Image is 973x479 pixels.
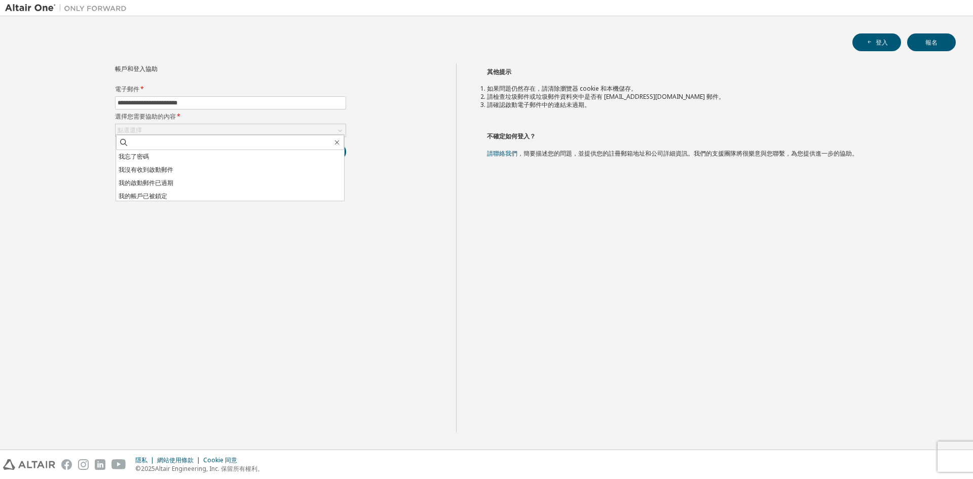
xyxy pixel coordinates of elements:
[119,152,149,161] font: 我忘了密碼
[203,456,237,464] font: Cookie 同意
[111,459,126,470] img: youtube.svg
[852,33,901,51] button: 登入
[3,459,55,470] img: altair_logo.svg
[907,33,956,51] button: 報名
[155,464,264,473] font: Altair Engineering, Inc. 保留所有權利。
[925,38,938,47] font: 報名
[78,459,89,470] img: instagram.svg
[95,459,105,470] img: linkedin.svg
[5,3,132,13] img: 牽牛星一號
[118,126,142,134] font: 點選選擇
[487,100,590,109] font: 請確認啟動電子郵件中的連結未過期。
[115,112,176,121] font: 選擇您需要協助的內容
[115,85,139,93] font: 電子郵件
[487,132,536,140] font: 不確定如何登入？
[135,456,147,464] font: 隱私
[876,38,888,47] font: 登入
[61,459,72,470] img: facebook.svg
[487,84,637,93] font: 如果問題仍然存在，請清除瀏覽器 cookie 和本機儲存。
[487,92,725,101] font: 請檢查垃圾郵件或垃圾郵件資料夾中是否有 [EMAIL_ADDRESS][DOMAIN_NAME] 郵件。
[487,67,511,76] font: 其他提示
[115,64,158,73] font: 帳戶和登入協助
[517,149,858,158] font: ，簡要描述您的問題，並提供您的註冊郵箱地址和公司詳細資訊。我們的支援團隊將很樂意與您聯繫，為您提供進一步的協助。
[141,464,155,473] font: 2025
[135,464,141,473] font: ©
[487,149,517,158] a: 請聯絡我們
[157,456,194,464] font: 網站使用條款
[116,124,346,136] div: 點選選擇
